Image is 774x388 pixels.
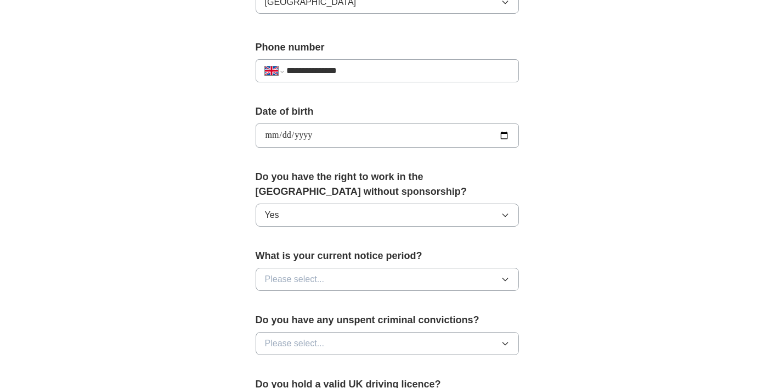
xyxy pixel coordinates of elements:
[256,40,519,55] label: Phone number
[265,337,325,350] span: Please select...
[265,209,279,222] span: Yes
[256,249,519,263] label: What is your current notice period?
[256,170,519,199] label: Do you have the right to work in the [GEOGRAPHIC_DATA] without sponsorship?
[256,268,519,291] button: Please select...
[256,313,519,328] label: Do you have any unspent criminal convictions?
[256,332,519,355] button: Please select...
[256,104,519,119] label: Date of birth
[256,204,519,227] button: Yes
[265,273,325,286] span: Please select...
